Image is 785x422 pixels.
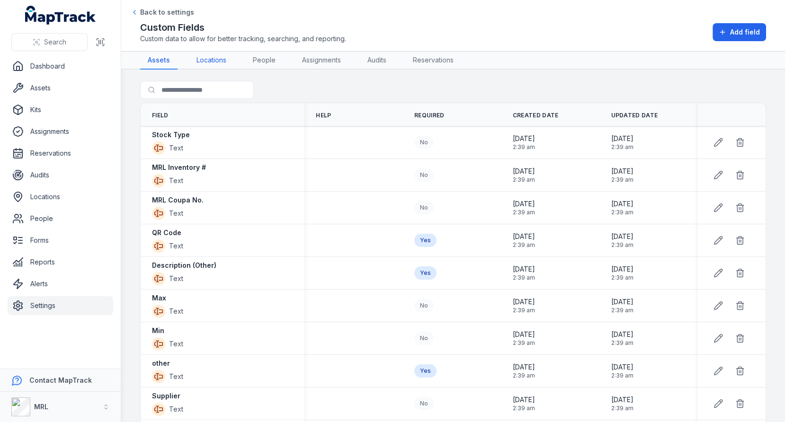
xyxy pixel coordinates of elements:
[513,232,535,241] span: [DATE]
[611,372,633,379] span: 2:39 am
[152,326,164,335] strong: Min
[513,330,535,347] time: 15/09/2025, 2:39:03 am
[611,330,633,339] span: [DATE]
[513,395,535,404] span: [DATE]
[8,231,113,250] a: Forms
[152,163,206,172] strong: MRL Inventory #
[414,266,437,280] div: Yes
[513,339,535,347] span: 2:39 am
[169,241,183,251] span: Text
[513,112,559,119] span: Created Date
[611,112,658,119] span: Updated Date
[140,52,178,70] a: Assets
[611,297,633,314] time: 15/09/2025, 2:39:03 am
[611,176,633,184] span: 2:39 am
[513,134,535,143] span: [DATE]
[611,232,633,249] time: 15/09/2025, 2:39:03 am
[611,232,633,241] span: [DATE]
[294,52,348,70] a: Assignments
[513,143,535,151] span: 2:39 am
[8,57,113,76] a: Dashboard
[131,8,194,17] a: Back to settings
[513,372,535,379] span: 2:39 am
[169,176,183,185] span: Text
[611,330,633,347] time: 15/09/2025, 2:39:03 am
[169,274,183,283] span: Text
[414,136,434,149] div: No
[611,395,633,412] time: 15/09/2025, 2:39:03 am
[414,168,434,182] div: No
[513,167,535,184] time: 15/09/2025, 2:39:03 am
[513,297,535,307] span: [DATE]
[245,52,283,70] a: People
[169,143,183,153] span: Text
[513,297,535,314] time: 15/09/2025, 2:39:03 am
[611,143,633,151] span: 2:39 am
[29,376,92,384] strong: Contact MapTrack
[189,52,234,70] a: Locations
[513,134,535,151] time: 15/09/2025, 2:39:03 am
[44,37,66,47] span: Search
[169,372,183,381] span: Text
[360,52,394,70] a: Audits
[513,264,535,274] span: [DATE]
[513,264,535,281] time: 15/09/2025, 2:39:03 am
[152,359,170,368] strong: other
[11,33,88,51] button: Search
[152,261,216,270] strong: Description (Other)
[140,8,194,17] span: Back to settings
[611,264,633,281] time: 15/09/2025, 2:39:03 am
[8,253,113,272] a: Reports
[513,274,535,281] span: 2:39 am
[140,34,346,44] span: Custom data to allow for better tracking, searching, and reporting.
[513,167,535,176] span: [DATE]
[414,332,434,345] div: No
[405,52,461,70] a: Reservations
[414,234,437,247] div: Yes
[414,112,444,119] span: Required
[713,23,766,41] button: Add field
[8,296,113,315] a: Settings
[611,395,633,404] span: [DATE]
[152,130,190,140] strong: Stock Type
[611,134,633,151] time: 15/09/2025, 2:39:03 am
[152,293,166,303] strong: Max
[140,21,346,34] h2: Custom Fields
[169,307,183,316] span: Text
[8,122,113,141] a: Assignments
[513,395,535,412] time: 15/09/2025, 2:39:03 am
[513,241,535,249] span: 2:39 am
[8,209,113,228] a: People
[513,232,535,249] time: 15/09/2025, 2:39:03 am
[611,362,633,379] time: 15/09/2025, 2:39:03 am
[513,362,535,372] span: [DATE]
[513,404,535,412] span: 2:39 am
[414,364,437,378] div: Yes
[611,199,633,209] span: [DATE]
[152,391,180,401] strong: Supplier
[611,274,633,281] span: 2:39 am
[611,241,633,249] span: 2:39 am
[611,297,633,307] span: [DATE]
[611,209,633,216] span: 2:39 am
[34,403,48,411] strong: MRL
[611,199,633,216] time: 15/09/2025, 2:39:03 am
[169,404,183,414] span: Text
[611,339,633,347] span: 2:39 am
[611,404,633,412] span: 2:39 am
[152,228,181,237] strong: QR Code
[169,209,183,218] span: Text
[152,112,169,119] span: Field
[513,330,535,339] span: [DATE]
[611,362,633,372] span: [DATE]
[730,27,760,37] span: Add field
[316,112,331,119] span: Help
[8,166,113,185] a: Audits
[414,201,434,214] div: No
[513,199,535,209] span: [DATE]
[513,199,535,216] time: 15/09/2025, 2:39:03 am
[414,397,434,410] div: No
[152,195,204,205] strong: MRL Coupa No.
[611,134,633,143] span: [DATE]
[611,307,633,314] span: 2:39 am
